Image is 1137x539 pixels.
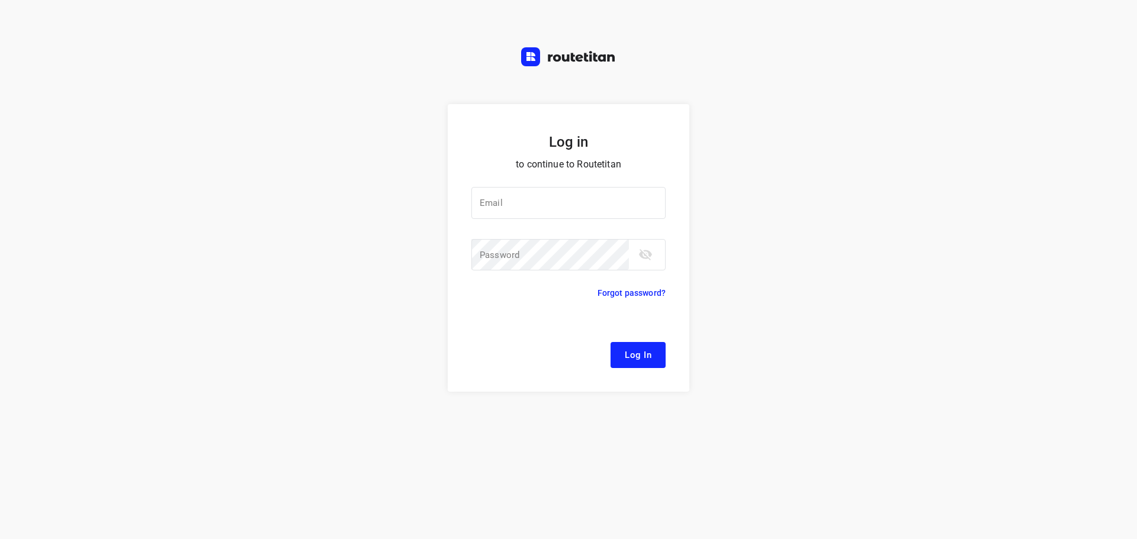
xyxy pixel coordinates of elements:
[471,133,666,151] h5: Log in
[471,156,666,173] p: to continue to Routetitan
[521,47,616,66] img: Routetitan
[625,347,651,363] span: Log In
[634,243,657,266] button: toggle password visibility
[598,286,666,300] p: Forgot password?
[611,342,666,368] button: Log In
